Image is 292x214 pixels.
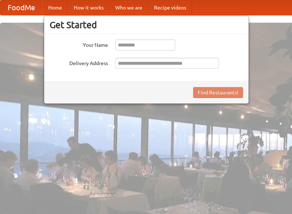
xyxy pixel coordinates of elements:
a: Who we are [109,0,148,15]
h3: Get Started [50,19,243,30]
a: FoodMe [0,0,42,15]
a: How it works [68,0,109,15]
button: Find Restaurants! [193,87,243,98]
label: Your Name [50,40,108,49]
label: Delivery Address [50,58,108,67]
a: Recipe videos [148,0,192,15]
a: Home [42,0,68,15]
